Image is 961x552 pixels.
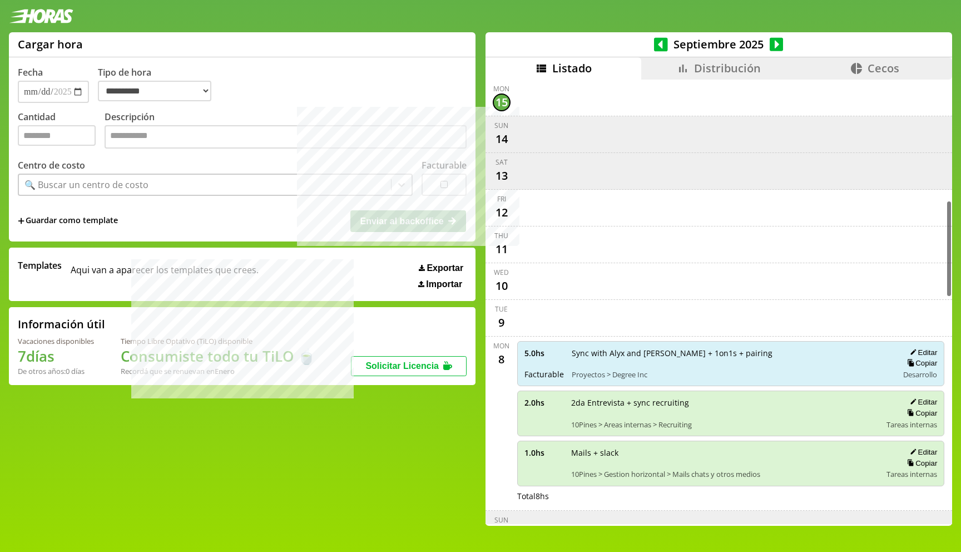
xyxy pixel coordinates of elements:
[497,194,506,204] div: Fri
[571,447,879,458] span: Mails + slack
[571,420,879,430] span: 10Pines > Areas internas > Recruiting
[18,159,85,171] label: Centro de costo
[524,447,563,458] span: 1.0 hs
[493,204,511,221] div: 12
[493,240,511,258] div: 11
[71,259,259,289] span: Aqui van a aparecer los templates que crees.
[493,277,511,295] div: 10
[18,111,105,151] label: Cantidad
[18,37,83,52] h1: Cargar hora
[121,336,315,346] div: Tiempo Libre Optativo (TiLO) disponible
[494,515,508,525] div: Sun
[493,167,511,185] div: 13
[903,369,937,379] span: Desarrollo
[493,314,511,332] div: 9
[904,358,937,368] button: Copiar
[868,61,899,76] span: Cecos
[494,268,509,277] div: Wed
[493,351,511,368] div: 8
[906,348,937,357] button: Editar
[98,81,211,101] select: Tipo de hora
[904,408,937,418] button: Copiar
[572,369,891,379] span: Proyectos > Degree Inc
[18,215,118,227] span: +Guardar como template
[426,279,462,289] span: Importar
[422,159,467,171] label: Facturable
[524,397,563,408] span: 2.0 hs
[906,447,937,457] button: Editar
[105,111,467,151] label: Descripción
[18,66,43,78] label: Fecha
[494,231,508,240] div: Thu
[694,61,761,76] span: Distribución
[486,80,952,524] div: scrollable content
[18,125,96,146] input: Cantidad
[18,346,94,366] h1: 7 días
[9,9,73,23] img: logotipo
[571,469,879,479] span: 10Pines > Gestion horizontal > Mails chats y otros medios
[886,469,937,479] span: Tareas internas
[215,366,235,376] b: Enero
[18,215,24,227] span: +
[668,37,770,52] span: Septiembre 2025
[572,348,891,358] span: Sync with Alyx and [PERSON_NAME] + 1on1s + pairing
[493,341,509,351] div: Mon
[18,317,105,332] h2: Información útil
[105,125,467,149] textarea: Descripción
[493,93,511,111] div: 15
[427,263,463,273] span: Exportar
[906,397,937,407] button: Editar
[517,491,945,501] div: Total 8 hs
[524,348,564,358] span: 5.0 hs
[493,130,511,148] div: 14
[24,179,148,191] div: 🔍 Buscar un centro de costo
[493,84,509,93] div: Mon
[18,336,94,346] div: Vacaciones disponibles
[18,366,94,376] div: De otros años: 0 días
[121,366,315,376] div: Recordá que se renuevan en
[18,259,62,272] span: Templates
[415,263,467,274] button: Exportar
[365,361,439,371] span: Solicitar Licencia
[552,61,592,76] span: Listado
[496,157,508,167] div: Sat
[121,346,315,366] h1: Consumiste todo tu TiLO 🍵
[886,420,937,430] span: Tareas internas
[495,304,508,314] div: Tue
[524,369,564,379] span: Facturable
[351,356,467,376] button: Solicitar Licencia
[904,459,937,468] button: Copiar
[98,66,220,103] label: Tipo de hora
[571,397,879,408] span: 2da Entrevista + sync recruiting
[494,121,508,130] div: Sun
